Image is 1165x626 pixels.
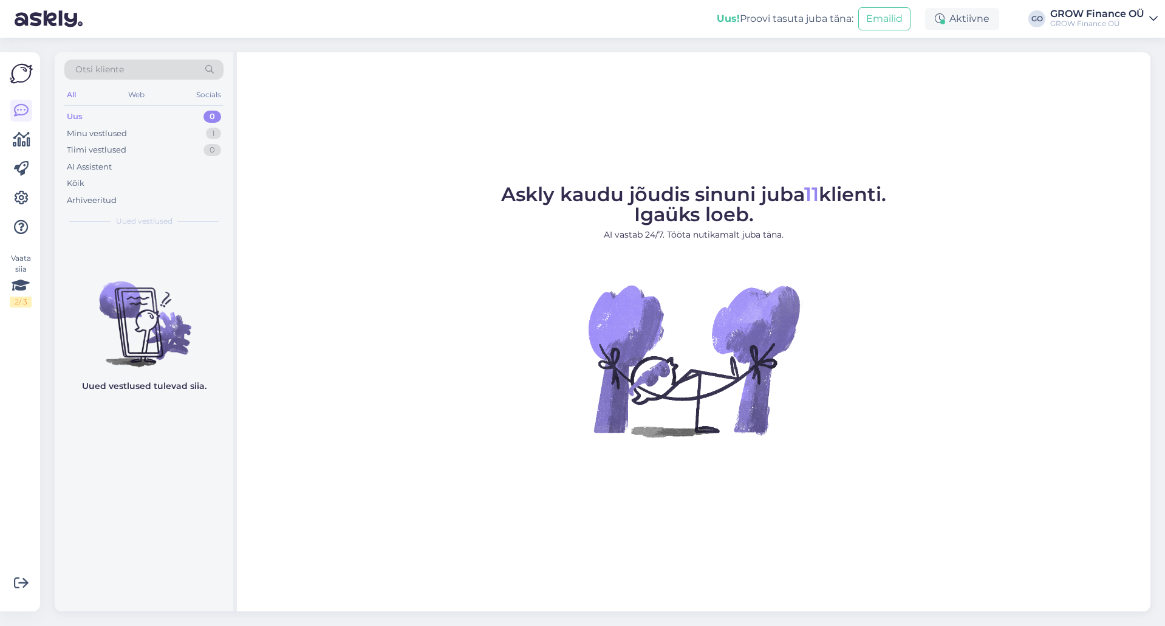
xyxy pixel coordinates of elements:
div: GROW Finance OÜ [1050,19,1144,29]
div: Vaata siia [10,253,32,308]
div: Aktiivne [925,8,999,30]
div: 0 [203,111,221,123]
div: Socials [194,87,224,103]
div: Proovi tasuta juba täna: [717,12,853,26]
b: Uus! [717,13,740,24]
div: AI Assistent [67,161,112,173]
p: Uued vestlused tulevad siia. [82,380,207,393]
div: Minu vestlused [67,128,127,140]
div: All [64,87,78,103]
img: Askly Logo [10,62,33,85]
div: GROW Finance OÜ [1050,9,1144,19]
span: 11 [804,182,819,206]
button: Emailid [858,7,910,30]
span: Askly kaudu jõudis sinuni juba klienti. Igaüks loeb. [501,182,886,226]
div: Web [126,87,147,103]
div: Kõik [67,177,84,190]
img: No Chat active [584,251,803,470]
div: 0 [203,144,221,156]
div: GO [1028,10,1045,27]
span: Uued vestlused [116,216,173,227]
div: Tiimi vestlused [67,144,126,156]
img: No chats [55,260,233,369]
a: GROW Finance OÜGROW Finance OÜ [1050,9,1158,29]
div: 2 / 3 [10,297,32,308]
div: Arhiveeritud [67,194,117,207]
div: Uus [67,111,83,123]
div: 1 [206,128,221,140]
p: AI vastab 24/7. Tööta nutikamalt juba täna. [501,229,886,241]
span: Otsi kliente [75,63,124,76]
